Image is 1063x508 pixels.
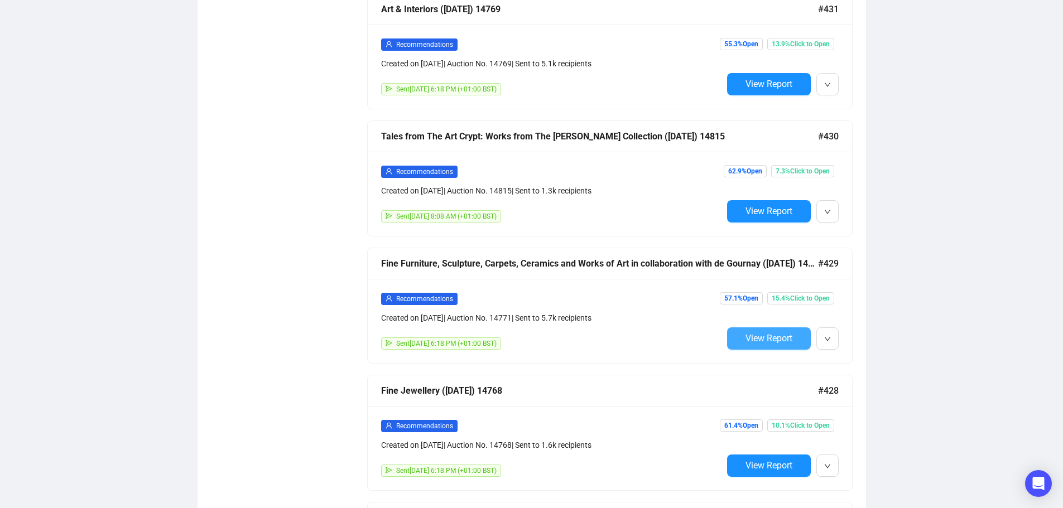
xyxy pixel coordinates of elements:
span: #428 [818,384,839,398]
button: View Report [727,454,811,477]
span: #431 [818,2,839,16]
div: Created on [DATE] | Auction No. 14771 | Sent to 5.7k recipients [381,312,723,324]
span: 13.9% Click to Open [767,38,834,50]
span: View Report [745,206,792,216]
span: down [824,81,831,88]
span: #429 [818,257,839,270]
span: 57.1% Open [720,292,763,304]
div: Open Intercom Messenger [1025,470,1052,497]
span: Recommendations [396,295,453,303]
div: Created on [DATE] | Auction No. 14768 | Sent to 1.6k recipients [381,439,723,451]
span: Sent [DATE] 6:18 PM (+01:00 BST) [396,467,497,475]
span: down [824,336,831,342]
span: 10.1% Click to Open [767,419,834,432]
span: Sent [DATE] 8:08 AM (+01:00 BST) [396,212,497,220]
div: Fine Furniture, Sculpture, Carpets, Ceramics and Works of Art in collaboration with de Gournay ([... [381,257,818,270]
span: Recommendations [396,168,453,176]
span: send [386,340,392,346]
span: View Report [745,333,792,343]
span: Sent [DATE] 6:18 PM (+01:00 BST) [396,340,497,347]
span: 15.4% Click to Open [767,292,834,304]
button: View Report [727,200,811,222]
span: down [824,463,831,470]
span: #430 [818,129,839,143]
div: Created on [DATE] | Auction No. 14815 | Sent to 1.3k recipients [381,185,723,197]
span: View Report [745,79,792,89]
span: View Report [745,460,792,471]
a: Fine Furniture, Sculpture, Carpets, Ceramics and Works of Art in collaboration with de Gournay ([... [367,248,853,364]
span: Recommendations [396,422,453,430]
div: Art & Interiors ([DATE]) 14769 [381,2,818,16]
span: Sent [DATE] 6:18 PM (+01:00 BST) [396,85,497,93]
span: user [386,41,392,47]
span: user [386,295,392,302]
span: 55.3% Open [720,38,763,50]
span: 7.3% Click to Open [771,165,834,177]
span: send [386,467,392,473]
a: Fine Jewellery ([DATE]) 14768#428userRecommendationsCreated on [DATE]| Auction No. 14768| Sent to... [367,375,853,491]
span: down [824,209,831,215]
span: send [386,212,392,219]
button: View Report [727,327,811,350]
span: user [386,168,392,175]
div: Tales from The Art Crypt: Works from The [PERSON_NAME] Collection ([DATE]) 14815 [381,129,818,143]
button: View Report [727,73,811,95]
span: send [386,85,392,92]
span: Recommendations [396,41,453,49]
span: 62.9% Open [724,165,767,177]
div: Created on [DATE] | Auction No. 14769 | Sent to 5.1k recipients [381,57,723,70]
span: user [386,422,392,429]
a: Tales from The Art Crypt: Works from The [PERSON_NAME] Collection ([DATE]) 14815#430userRecommend... [367,120,853,236]
span: 61.4% Open [720,419,763,432]
div: Fine Jewellery ([DATE]) 14768 [381,384,818,398]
